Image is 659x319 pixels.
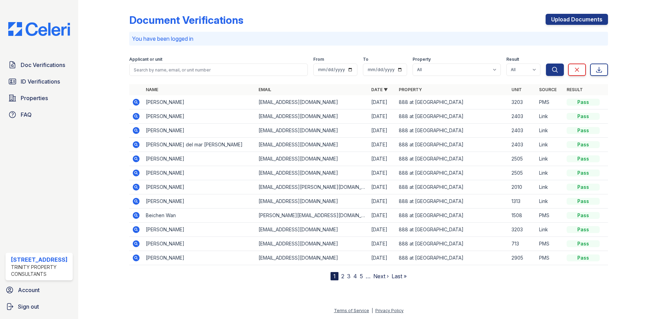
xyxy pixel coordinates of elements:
[396,223,509,237] td: 888 at [GEOGRAPHIC_DATA]
[373,273,389,280] a: Next ›
[372,308,373,313] div: |
[256,152,368,166] td: [EMAIL_ADDRESS][DOMAIN_NAME]
[536,223,564,237] td: Link
[256,138,368,152] td: [EMAIL_ADDRESS][DOMAIN_NAME]
[143,209,256,223] td: Beichen Wan
[143,152,256,166] td: [PERSON_NAME]
[368,152,396,166] td: [DATE]
[396,166,509,180] td: 888 at [GEOGRAPHIC_DATA]
[511,87,522,92] a: Unit
[539,87,557,92] a: Source
[396,180,509,194] td: 888 at [GEOGRAPHIC_DATA]
[509,180,536,194] td: 2010
[506,57,519,62] label: Result
[509,166,536,180] td: 2505
[21,94,48,102] span: Properties
[6,91,73,105] a: Properties
[396,237,509,251] td: 888 at [GEOGRAPHIC_DATA]
[341,273,344,280] a: 2
[567,127,600,134] div: Pass
[18,286,40,294] span: Account
[21,77,60,86] span: ID Verifications
[536,138,564,152] td: Link
[256,109,368,124] td: [EMAIL_ADDRESS][DOMAIN_NAME]
[567,141,600,148] div: Pass
[256,124,368,138] td: [EMAIL_ADDRESS][DOMAIN_NAME]
[143,180,256,194] td: [PERSON_NAME]
[366,272,371,280] span: …
[368,124,396,138] td: [DATE]
[536,180,564,194] td: Link
[143,124,256,138] td: [PERSON_NAME]
[567,240,600,247] div: Pass
[509,109,536,124] td: 2403
[256,237,368,251] td: [EMAIL_ADDRESS][DOMAIN_NAME]
[536,152,564,166] td: Link
[256,209,368,223] td: [PERSON_NAME][EMAIL_ADDRESS][DOMAIN_NAME]
[567,212,600,219] div: Pass
[368,138,396,152] td: [DATE]
[334,308,369,313] a: Terms of Service
[368,251,396,265] td: [DATE]
[258,87,271,92] a: Email
[399,87,422,92] a: Property
[256,180,368,194] td: [EMAIL_ADDRESS][PERSON_NAME][DOMAIN_NAME]
[509,223,536,237] td: 3203
[371,87,388,92] a: Date ▼
[536,124,564,138] td: Link
[567,155,600,162] div: Pass
[368,166,396,180] td: [DATE]
[536,95,564,109] td: PMS
[536,109,564,124] td: Link
[21,110,32,119] span: FAQ
[3,300,75,313] a: Sign out
[368,95,396,109] td: [DATE]
[6,58,73,72] a: Doc Verifications
[146,87,158,92] a: Name
[396,251,509,265] td: 888 at [GEOGRAPHIC_DATA]
[567,87,583,92] a: Result
[536,237,564,251] td: PMS
[11,264,70,278] div: Trinity Property Consultants
[363,57,368,62] label: To
[368,209,396,223] td: [DATE]
[567,226,600,233] div: Pass
[129,14,243,26] div: Document Verifications
[331,272,338,280] div: 1
[567,198,600,205] div: Pass
[143,95,256,109] td: [PERSON_NAME]
[567,99,600,106] div: Pass
[353,273,357,280] a: 4
[536,166,564,180] td: Link
[143,194,256,209] td: [PERSON_NAME]
[3,22,75,36] img: CE_Logo_Blue-a8612792a0a2168367f1c8372b55b34899dd931a85d93a1a3d3e32e68fde9ad4.png
[143,237,256,251] td: [PERSON_NAME]
[143,223,256,237] td: [PERSON_NAME]
[132,35,605,43] p: You have been logged in
[536,194,564,209] td: Link
[567,184,600,191] div: Pass
[536,209,564,223] td: PMS
[6,75,73,88] a: ID Verifications
[143,138,256,152] td: [PERSON_NAME] del mar [PERSON_NAME]
[509,138,536,152] td: 2403
[413,57,431,62] label: Property
[509,237,536,251] td: 713
[143,109,256,124] td: [PERSON_NAME]
[396,138,509,152] td: 888 at [GEOGRAPHIC_DATA]
[396,124,509,138] td: 888 at [GEOGRAPHIC_DATA]
[509,95,536,109] td: 3203
[368,194,396,209] td: [DATE]
[6,108,73,122] a: FAQ
[143,166,256,180] td: [PERSON_NAME]
[368,237,396,251] td: [DATE]
[368,109,396,124] td: [DATE]
[256,223,368,237] td: [EMAIL_ADDRESS][DOMAIN_NAME]
[509,124,536,138] td: 2403
[396,95,509,109] td: 888 at [GEOGRAPHIC_DATA]
[396,152,509,166] td: 888 at [GEOGRAPHIC_DATA]
[360,273,363,280] a: 5
[396,194,509,209] td: 888 at [GEOGRAPHIC_DATA]
[392,273,407,280] a: Last »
